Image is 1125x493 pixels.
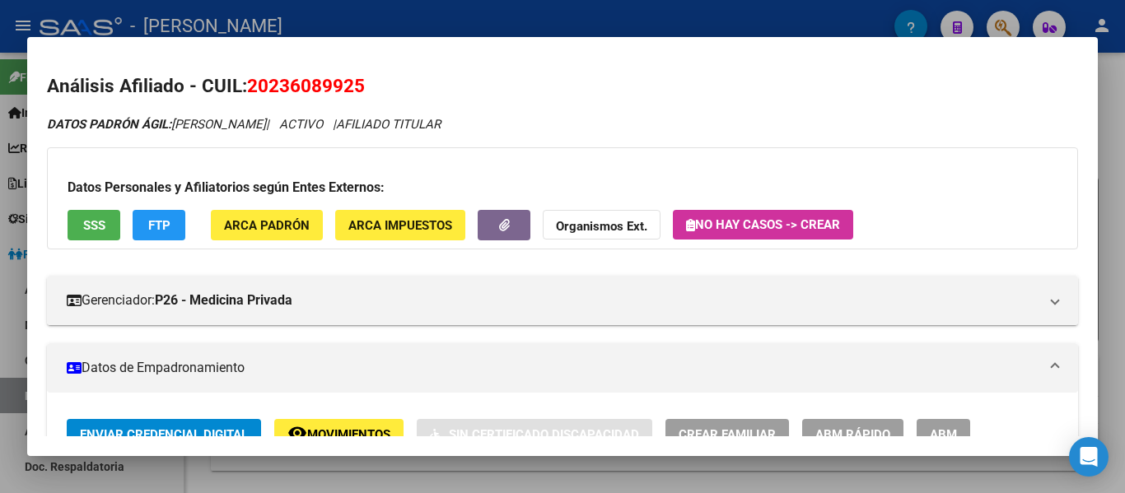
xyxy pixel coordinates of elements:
span: SSS [83,218,105,233]
span: Crear Familiar [679,427,776,442]
span: No hay casos -> Crear [686,217,840,232]
strong: DATOS PADRÓN ÁGIL: [47,117,171,132]
button: No hay casos -> Crear [673,210,853,240]
strong: P26 - Medicina Privada [155,291,292,310]
span: Movimientos [307,427,390,442]
i: | ACTIVO | [47,117,441,132]
button: ARCA Impuestos [335,210,465,240]
span: FTP [148,218,170,233]
button: Organismos Ext. [543,210,661,240]
mat-icon: remove_red_eye [287,423,307,443]
span: Enviar Credencial Digital [80,427,248,442]
button: ARCA Padrón [211,210,323,240]
mat-panel-title: Datos de Empadronamiento [67,358,1039,378]
h2: Análisis Afiliado - CUIL: [47,72,1078,100]
mat-panel-title: Gerenciador: [67,291,1039,310]
span: 20236089925 [247,75,365,96]
span: ABM Rápido [815,427,890,442]
button: Crear Familiar [665,419,789,449]
span: ARCA Padrón [224,218,310,233]
button: Movimientos [274,419,404,449]
div: Open Intercom Messenger [1069,437,1109,477]
button: Sin Certificado Discapacidad [417,419,652,449]
button: FTP [133,210,185,240]
span: [PERSON_NAME] [47,117,266,132]
h3: Datos Personales y Afiliatorios según Entes Externos: [68,178,1057,198]
button: Enviar Credencial Digital [67,419,261,449]
mat-expansion-panel-header: Gerenciador:P26 - Medicina Privada [47,276,1078,325]
strong: Organismos Ext. [556,219,647,234]
button: SSS [68,210,120,240]
mat-expansion-panel-header: Datos de Empadronamiento [47,343,1078,393]
span: Sin Certificado Discapacidad [449,427,639,442]
button: ABM Rápido [802,419,903,449]
button: ABM [917,419,970,449]
span: ARCA Impuestos [348,218,452,233]
span: AFILIADO TITULAR [336,117,441,132]
span: ABM [930,427,957,442]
